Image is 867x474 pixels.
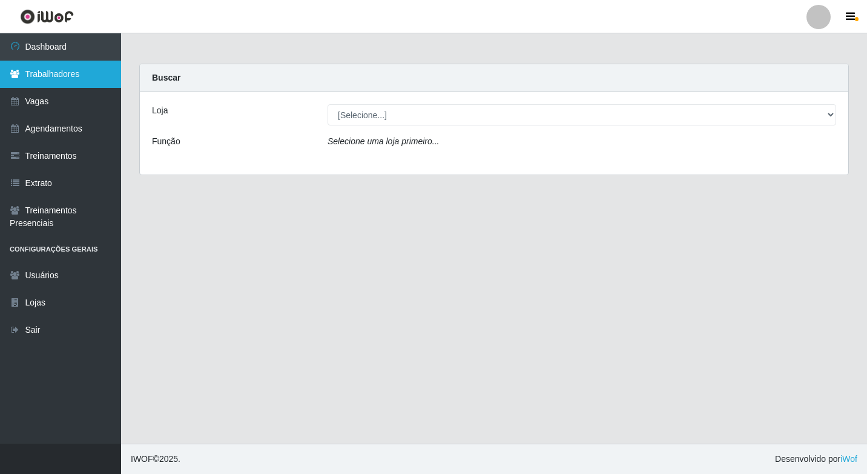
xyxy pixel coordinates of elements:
span: © 2025 . [131,453,180,466]
label: Loja [152,104,168,117]
label: Função [152,135,180,148]
img: CoreUI Logo [20,9,74,24]
span: Desenvolvido por [775,453,857,466]
strong: Buscar [152,73,180,82]
i: Selecione uma loja primeiro... [328,136,439,146]
a: iWof [840,454,857,464]
span: IWOF [131,454,153,464]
